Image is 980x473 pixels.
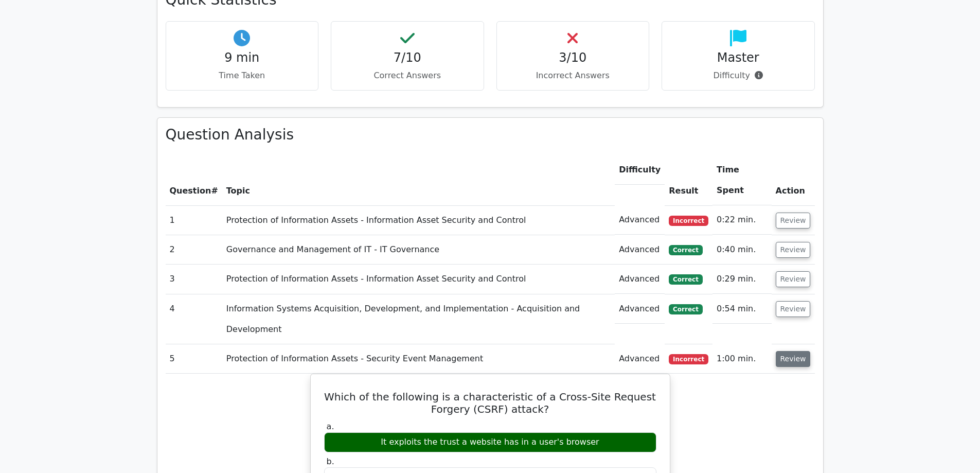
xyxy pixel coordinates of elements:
[615,205,665,235] td: Advanced
[505,69,641,82] p: Incorrect Answers
[670,50,806,65] h4: Master
[166,205,222,235] td: 1
[772,155,815,205] th: Action
[222,155,615,205] th: Topic
[166,126,815,144] h3: Question Analysis
[669,216,708,226] span: Incorrect
[615,265,665,294] td: Advanced
[174,50,310,65] h4: 9 min
[665,155,712,205] th: Result
[776,301,811,317] button: Review
[222,294,615,344] td: Information Systems Acquisition, Development, and Implementation - Acquisition and Development
[222,265,615,294] td: Protection of Information Assets - Information Asset Security and Control
[323,391,657,415] h5: Which of the following is a characteristic of a Cross-Site Request Forgery (CSRF) attack?
[174,69,310,82] p: Time Taken
[776,242,811,258] button: Review
[776,271,811,287] button: Review
[166,344,222,374] td: 5
[615,344,665,374] td: Advanced
[615,294,665,324] td: Advanced
[712,294,771,324] td: 0:54 min.
[615,235,665,265] td: Advanced
[776,351,811,367] button: Review
[222,205,615,235] td: Protection of Information Assets - Information Asset Security and Control
[222,344,615,374] td: Protection of Information Assets - Security Event Management
[776,213,811,229] button: Review
[669,245,702,255] span: Correct
[712,205,771,235] td: 0:22 min.
[340,50,475,65] h4: 7/10
[324,432,656,452] div: It exploits the trust a website has in a user's browser
[670,69,806,82] p: Difficulty
[712,155,771,205] th: Time Spent
[669,354,708,364] span: Incorrect
[712,344,771,374] td: 1:00 min.
[669,304,702,314] span: Correct
[170,186,211,196] span: Question
[222,235,615,265] td: Governance and Management of IT - IT Governance
[615,155,665,185] th: Difficulty
[712,235,771,265] td: 0:40 min.
[340,69,475,82] p: Correct Answers
[166,294,222,344] td: 4
[327,422,334,431] span: a.
[327,457,334,466] span: b.
[166,265,222,294] td: 3
[669,274,702,285] span: Correct
[166,155,222,205] th: #
[505,50,641,65] h4: 3/10
[712,265,771,294] td: 0:29 min.
[166,235,222,265] td: 2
